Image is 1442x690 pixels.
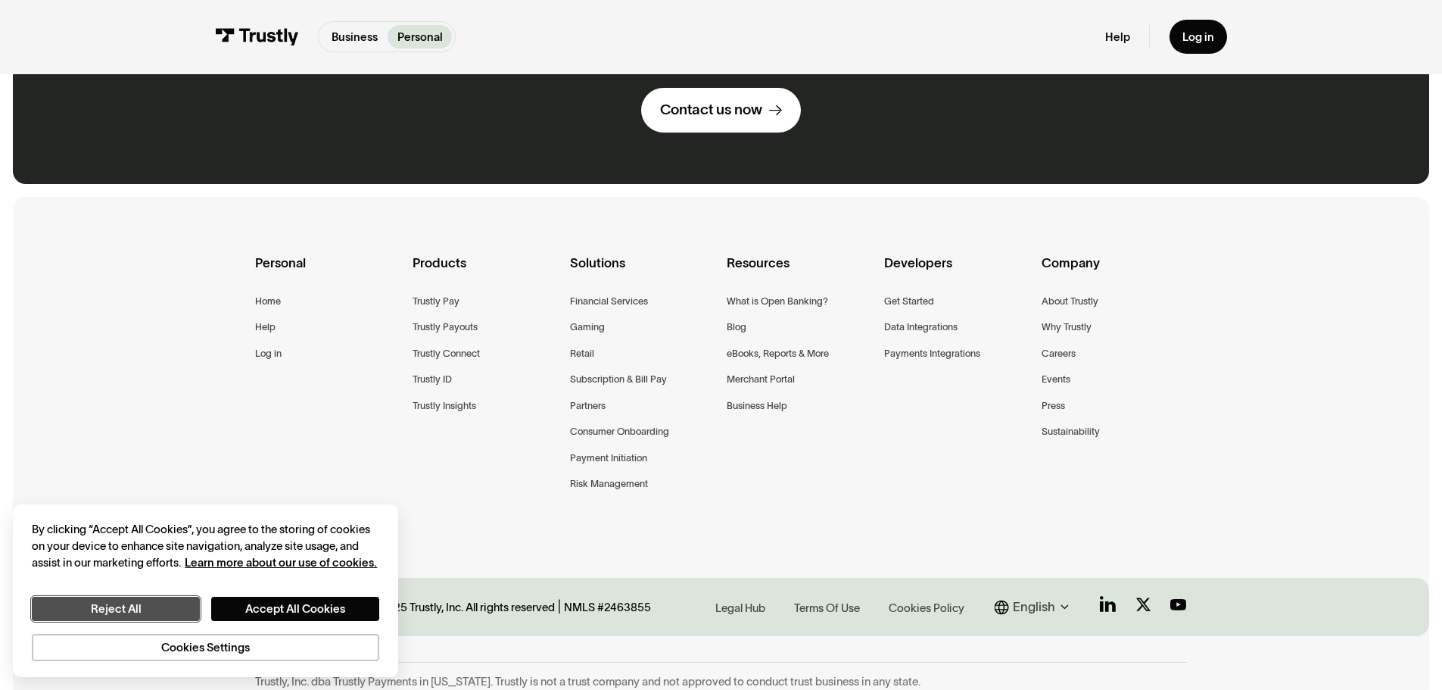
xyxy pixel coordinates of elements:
div: English [1013,598,1055,617]
a: Financial Services [570,293,648,310]
div: English [995,598,1074,617]
div: Company [1042,253,1187,293]
a: Legal Hub [711,597,770,617]
a: More information about your privacy, opens in a new tab [185,556,377,569]
a: Sustainability [1042,423,1100,440]
a: Personal [388,25,452,48]
a: Data Integrations [884,319,958,336]
a: Payments Integrations [884,345,980,362]
a: Trustly Insights [413,398,476,414]
a: Careers [1042,345,1076,362]
div: Log in [1182,30,1214,44]
a: Log in [1169,20,1227,54]
a: Why Trustly [1042,319,1092,336]
div: Cookies Policy [889,600,964,616]
a: Payment Initiation [570,450,647,467]
a: Help [255,319,276,336]
div: NMLS #2463855 [564,600,651,614]
p: Business [332,29,378,45]
div: By clicking “Accept All Cookies”, you agree to the storing of cookies on your device to enhance s... [32,521,378,572]
div: Privacy [32,521,378,661]
a: Trustly Connect [413,345,480,362]
a: eBooks, Reports & More [727,345,829,362]
button: Accept All Cookies [211,597,379,621]
a: Home [255,293,281,310]
div: Personal [255,253,400,293]
a: About Trustly [1042,293,1098,310]
a: Trustly ID [413,371,452,388]
div: Solutions [570,253,715,293]
a: Cookies Policy [883,597,968,617]
a: Consumer Onboarding [570,423,669,440]
a: Gaming [570,319,605,336]
a: Partners [570,398,606,414]
div: Legal Hub [715,600,765,616]
a: Subscription & Bill Pay [570,371,667,388]
div: Developers [884,253,1029,293]
div: | [558,598,561,617]
div: Terms Of Use [794,600,860,616]
a: Contact us now [641,88,801,133]
a: Merchant Portal [727,371,795,388]
a: Retail [570,345,594,362]
div: Cookie banner [13,504,398,677]
button: Cookies Settings [32,634,378,661]
div: Trustly, Inc. dba Trustly Payments in [US_STATE]. Trustly is not a trust company and not approved... [255,674,1186,688]
a: Press [1042,398,1065,414]
a: Trustly Payouts [413,319,478,336]
a: Help [1105,30,1130,44]
a: Risk Management [570,476,648,492]
a: Log in [255,345,282,362]
a: Terms Of Use [789,597,864,617]
div: Products [413,253,558,293]
div: Resources [727,253,872,293]
p: Personal [397,29,443,45]
a: Events [1042,371,1070,388]
div: © 2025 Trustly, Inc. All rights reserved [369,600,555,614]
img: Trustly Logo [215,28,298,45]
button: Reject All [32,597,200,621]
a: Get Started [884,293,934,310]
a: Trustly Pay [413,293,459,310]
a: What is Open Banking? [727,293,828,310]
a: Blog [727,319,746,336]
a: Business Help [727,398,787,414]
a: Business [322,25,387,48]
div: Contact us now [660,101,762,120]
